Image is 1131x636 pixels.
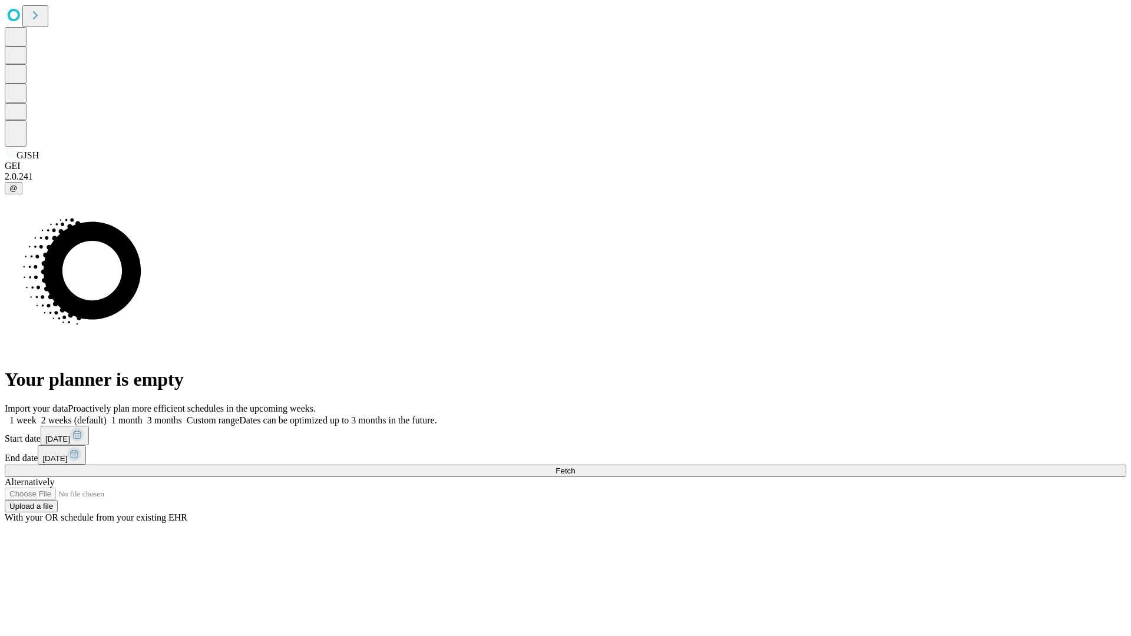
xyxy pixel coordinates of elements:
span: [DATE] [42,454,67,463]
span: 1 week [9,415,37,425]
span: @ [9,184,18,193]
div: GEI [5,161,1126,171]
span: 2 weeks (default) [41,415,107,425]
button: Upload a file [5,500,58,512]
span: With your OR schedule from your existing EHR [5,512,187,522]
span: Dates can be optimized up to 3 months in the future. [239,415,436,425]
button: Fetch [5,465,1126,477]
div: 2.0.241 [5,171,1126,182]
span: Custom range [187,415,239,425]
span: 1 month [111,415,143,425]
button: [DATE] [38,445,86,465]
span: [DATE] [45,435,70,443]
span: Fetch [555,466,575,475]
div: Start date [5,426,1126,445]
span: Proactively plan more efficient schedules in the upcoming weeks. [68,403,316,413]
div: End date [5,445,1126,465]
h1: Your planner is empty [5,369,1126,390]
span: 3 months [147,415,182,425]
span: GJSH [16,150,39,160]
span: Alternatively [5,477,54,487]
button: [DATE] [41,426,89,445]
button: @ [5,182,22,194]
span: Import your data [5,403,68,413]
